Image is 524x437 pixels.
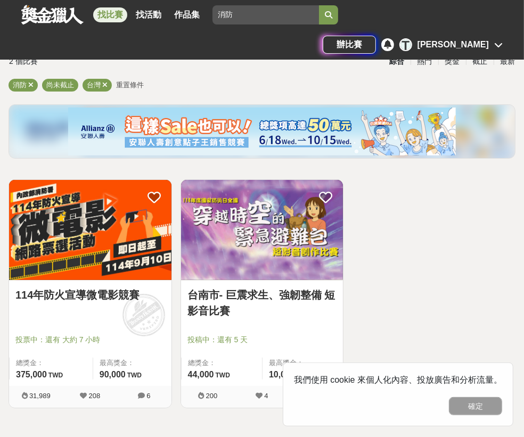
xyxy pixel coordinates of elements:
span: 重置條件 [116,81,144,89]
span: TWD [127,372,142,379]
span: 總獎金： [16,358,86,368]
div: T [399,38,412,51]
a: 114年防火宣導微電影競賽 [15,287,165,303]
img: dcc59076-91c0-4acb-9c6b-a1d413182f46.png [68,108,456,155]
div: 熱門 [411,52,438,71]
div: 最新 [494,52,521,71]
div: 2 個比賽 [9,52,177,71]
img: Cover Image [181,180,343,280]
a: 台南市- 巨震求生、強韌整備 短影音比賽 [187,287,337,319]
input: 2025 反詐視界—全國影片競賽 [212,5,319,24]
span: 投稿中：還有 5 天 [187,334,337,345]
span: 最高獎金： [100,358,165,368]
span: 尚未截止 [46,81,74,89]
div: 截止 [466,52,494,71]
span: 44,000 [188,370,214,379]
a: 找活動 [132,7,166,22]
a: 作品集 [170,7,204,22]
span: 31,989 [29,392,51,400]
span: 總獎金： [188,358,256,368]
span: 消防 [13,81,27,89]
span: 200 [206,392,218,400]
span: 我們使用 cookie 來個人化內容、投放廣告和分析流量。 [294,375,502,384]
a: 找比賽 [93,7,127,22]
span: 最高獎金： [269,358,337,368]
a: Cover Image [9,180,171,281]
button: 確定 [449,397,502,415]
span: 90,000 [100,370,126,379]
span: TWD [216,372,230,379]
span: 10,000 [269,370,295,379]
span: 投票中：還有 大約 7 小時 [15,334,165,345]
div: [PERSON_NAME] [417,38,489,51]
a: 辦比賽 [323,36,376,54]
span: 208 [88,392,100,400]
a: Cover Image [181,180,343,281]
span: 6 [146,392,150,400]
span: TWD [48,372,63,379]
div: 綜合 [383,52,411,71]
span: 台灣 [87,81,101,89]
img: Cover Image [9,180,171,280]
span: 4 [264,392,268,400]
span: 375,000 [16,370,47,379]
div: 獎金 [438,52,466,71]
